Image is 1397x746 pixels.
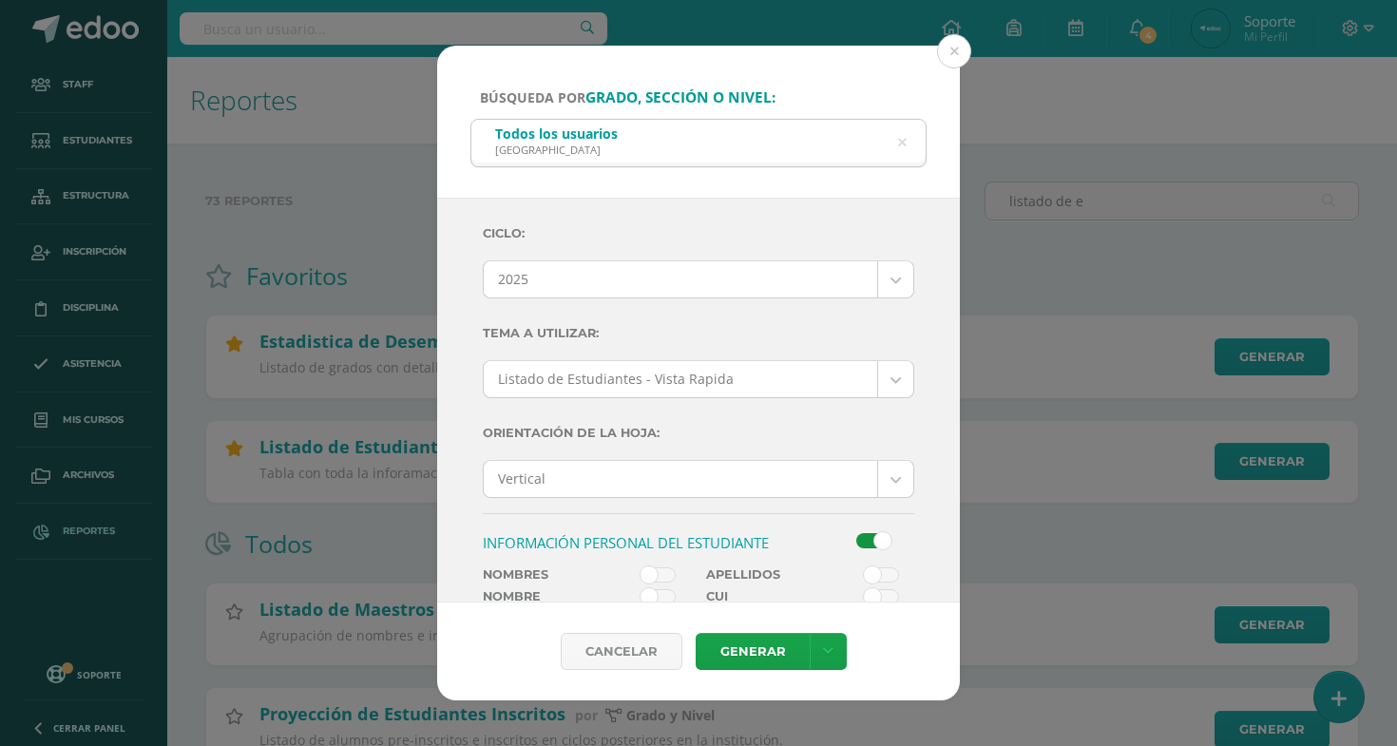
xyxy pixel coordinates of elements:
h3: Información Personal del Estudiante [483,533,803,552]
label: Ciclo: [483,214,914,253]
div: [GEOGRAPHIC_DATA] [495,143,618,157]
label: Nombre Completo [475,589,587,618]
span: Listado de Estudiantes - Vista Rapida [498,361,863,397]
label: Tema a Utilizar: [483,314,914,353]
span: Búsqueda por [480,88,775,106]
span: 2025 [498,261,863,297]
label: Nombres [475,567,587,582]
span: Vertical [498,461,863,497]
div: Cancelar [561,633,682,670]
label: CUI [698,589,811,618]
label: Orientación de la hoja: [483,413,914,452]
input: ej. Primero primaria, etc. [471,120,926,166]
a: 2025 [484,261,913,297]
strong: grado, sección o nivel: [585,87,775,107]
label: Apellidos [698,567,811,582]
a: Generar [696,633,810,670]
div: Todos los usuarios [495,124,618,143]
a: Listado de Estudiantes - Vista Rapida [484,361,913,397]
button: Close (Esc) [937,34,971,68]
a: Vertical [484,461,913,497]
